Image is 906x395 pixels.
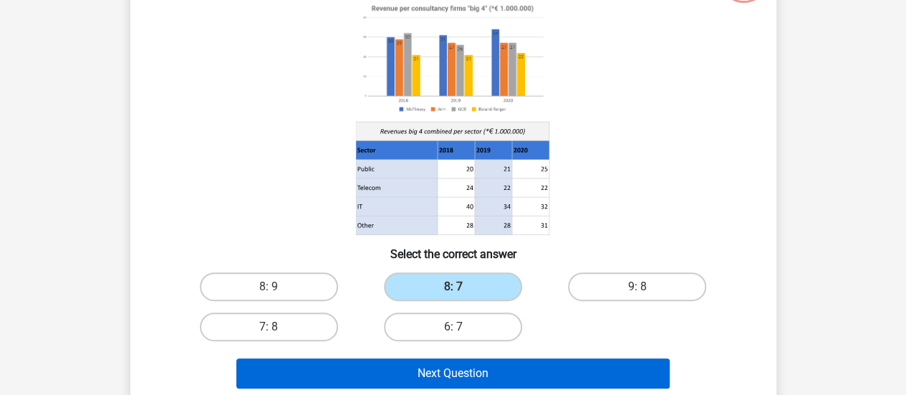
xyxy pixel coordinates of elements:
[236,358,670,389] button: Next Question
[153,236,753,261] h6: Select the correct answer
[200,272,338,301] label: 8: 9
[200,313,338,341] label: 7: 8
[384,313,522,341] label: 6: 7
[384,272,522,301] label: 8: 7
[568,272,706,301] label: 9: 8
